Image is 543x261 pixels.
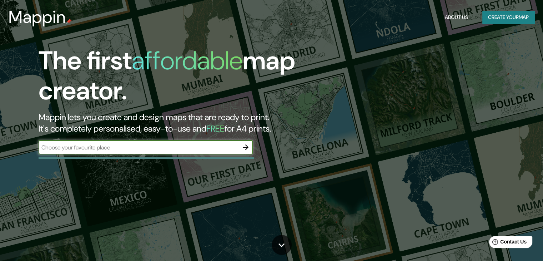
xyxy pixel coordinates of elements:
[39,46,310,112] h1: The first map creator.
[482,11,534,24] button: Create yourmap
[39,112,310,134] h2: Mappin lets you create and design maps that are ready to print. It's completely personalised, eas...
[39,143,238,152] input: Choose your favourite place
[479,233,535,253] iframe: Help widget launcher
[206,123,225,134] h5: FREE
[132,44,243,77] h1: affordable
[442,11,471,24] button: About Us
[66,19,72,24] img: mappin-pin
[9,7,66,27] h3: Mappin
